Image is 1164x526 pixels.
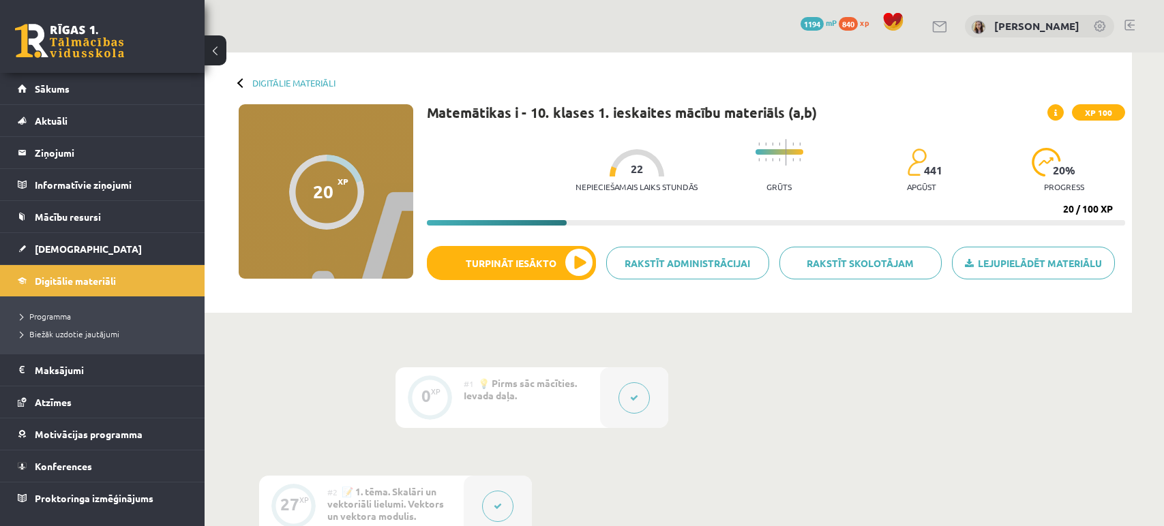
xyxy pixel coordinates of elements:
legend: Informatīvie ziņojumi [35,169,188,200]
a: [PERSON_NAME] [994,19,1079,33]
span: Mācību resursi [35,211,101,223]
a: Digitālie materiāli [252,78,335,88]
img: icon-short-line-57e1e144782c952c97e751825c79c345078a6d821885a25fce030b3d8c18986b.svg [799,158,801,161]
span: #2 [327,486,338,497]
div: 0 [421,390,431,402]
span: Motivācijas programma [35,428,143,440]
a: Biežāk uzdotie jautājumi [20,328,191,340]
a: Aktuāli [18,105,188,136]
img: icon-short-line-57e1e144782c952c97e751825c79c345078a6d821885a25fce030b3d8c18986b.svg [765,158,766,161]
div: XP [431,388,441,395]
img: Marija Nicmane [972,20,985,34]
span: 20 % [1053,164,1076,176]
span: XP [338,176,348,186]
img: icon-short-line-57e1e144782c952c97e751825c79c345078a6d821885a25fce030b3d8c18986b.svg [758,142,760,146]
span: Digitālie materiāli [35,275,116,287]
a: Mācību resursi [18,201,188,232]
a: Konferences [18,450,188,482]
a: 840 xp [839,17,876,28]
a: Maksājumi [18,354,188,386]
img: icon-short-line-57e1e144782c952c97e751825c79c345078a6d821885a25fce030b3d8c18986b.svg [799,142,801,146]
span: 840 [839,17,858,31]
span: 1194 [801,17,824,31]
button: Turpināt iesākto [427,246,596,280]
p: Grūts [766,182,792,191]
span: Proktoringa izmēģinājums [35,492,153,504]
span: mP [826,17,837,28]
img: students-c634bb4e5e11cddfef0936a35e636f08e4e9abd3cc4e673bd6f9a4125e45ecb1.svg [907,148,927,176]
a: Sākums [18,73,188,104]
a: Rīgas 1. Tālmācības vidusskola [15,24,124,58]
a: Rakstīt administrācijai [606,247,769,279]
img: icon-short-line-57e1e144782c952c97e751825c79c345078a6d821885a25fce030b3d8c18986b.svg [765,142,766,146]
a: [DEMOGRAPHIC_DATA] [18,233,188,264]
a: Rakstīt skolotājam [779,247,942,279]
span: 22 [631,163,643,175]
img: icon-progress-161ccf0a02000e728c5f80fcf4c31c7af3da0e1684b2b1d7c360e028c24a22f1.svg [1032,148,1061,176]
p: progress [1044,182,1084,191]
span: XP 100 [1072,104,1125,121]
h1: Matemātikas i - 10. klases 1. ieskaites mācību materiāls (a,b) [427,104,817,121]
span: [DEMOGRAPHIC_DATA] [35,243,142,255]
a: Motivācijas programma [18,418,188,450]
span: 📝 1. tēma. Skalāri un vektoriāli lielumi. Vektors un vektora modulis. [327,485,444,522]
span: 💡 Pirms sāc mācīties. Ievada daļa. [464,377,577,401]
img: icon-short-line-57e1e144782c952c97e751825c79c345078a6d821885a25fce030b3d8c18986b.svg [772,142,773,146]
a: Programma [20,310,191,322]
a: 1194 mP [801,17,837,28]
span: Sākums [35,82,70,95]
p: apgūst [907,182,936,191]
span: Konferences [35,460,92,472]
legend: Maksājumi [35,354,188,386]
img: icon-short-line-57e1e144782c952c97e751825c79c345078a6d821885a25fce030b3d8c18986b.svg [779,158,780,161]
a: Atzīmes [18,386,188,418]
a: Lejupielādēt materiālu [952,247,1115,279]
span: Aktuāli [35,114,68,127]
div: XP [299,496,309,504]
p: Nepieciešamais laiks stundās [576,182,698,191]
span: xp [860,17,869,28]
a: Informatīvie ziņojumi [18,169,188,200]
a: Ziņojumi [18,137,188,168]
span: Biežāk uzdotie jautājumi [20,328,119,339]
span: #1 [464,378,474,389]
a: Digitālie materiāli [18,265,188,296]
img: icon-short-line-57e1e144782c952c97e751825c79c345078a6d821885a25fce030b3d8c18986b.svg [779,142,780,146]
legend: Ziņojumi [35,137,188,168]
img: icon-short-line-57e1e144782c952c97e751825c79c345078a6d821885a25fce030b3d8c18986b.svg [792,142,794,146]
div: 20 [313,181,333,202]
span: Programma [20,311,71,322]
img: icon-short-line-57e1e144782c952c97e751825c79c345078a6d821885a25fce030b3d8c18986b.svg [772,158,773,161]
span: Atzīmes [35,396,72,408]
div: 27 [280,498,299,510]
a: Proktoringa izmēģinājums [18,482,188,514]
img: icon-short-line-57e1e144782c952c97e751825c79c345078a6d821885a25fce030b3d8c18986b.svg [758,158,760,161]
span: 441 [924,164,942,176]
img: icon-long-line-d9ea69661e0d244f92f715978eff75569469978d946b2353a9bb055b3ed8787d.svg [786,139,787,166]
img: icon-short-line-57e1e144782c952c97e751825c79c345078a6d821885a25fce030b3d8c18986b.svg [792,158,794,161]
